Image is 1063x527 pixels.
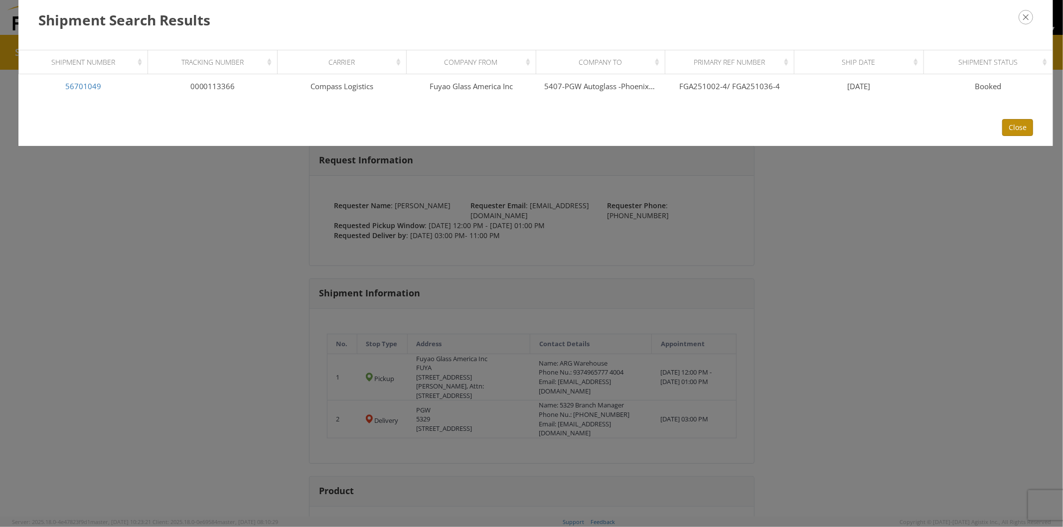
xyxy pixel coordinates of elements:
h3: Shipment Search Results [38,10,1033,30]
td: FGA251002-4/ FGA251036-4 [665,74,794,99]
a: 56701049 [65,81,101,91]
div: Shipment Status [932,57,1050,67]
button: Close [1002,119,1033,136]
div: Company From [416,57,533,67]
td: Fuyao Glass America Inc [407,74,536,99]
div: Company To [545,57,662,67]
div: Primary Ref Number [674,57,791,67]
div: Shipment Number [28,57,145,67]
td: Compass Logistics [277,74,406,99]
span: [DATE] [847,81,870,91]
div: Tracking Number [157,57,274,67]
span: Booked [975,81,1001,91]
td: 0000113366 [148,74,277,99]
div: Ship Date [803,57,920,67]
div: Carrier [286,57,403,67]
td: 5407-PGW Autoglass -Phoenix Hub [536,74,665,99]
